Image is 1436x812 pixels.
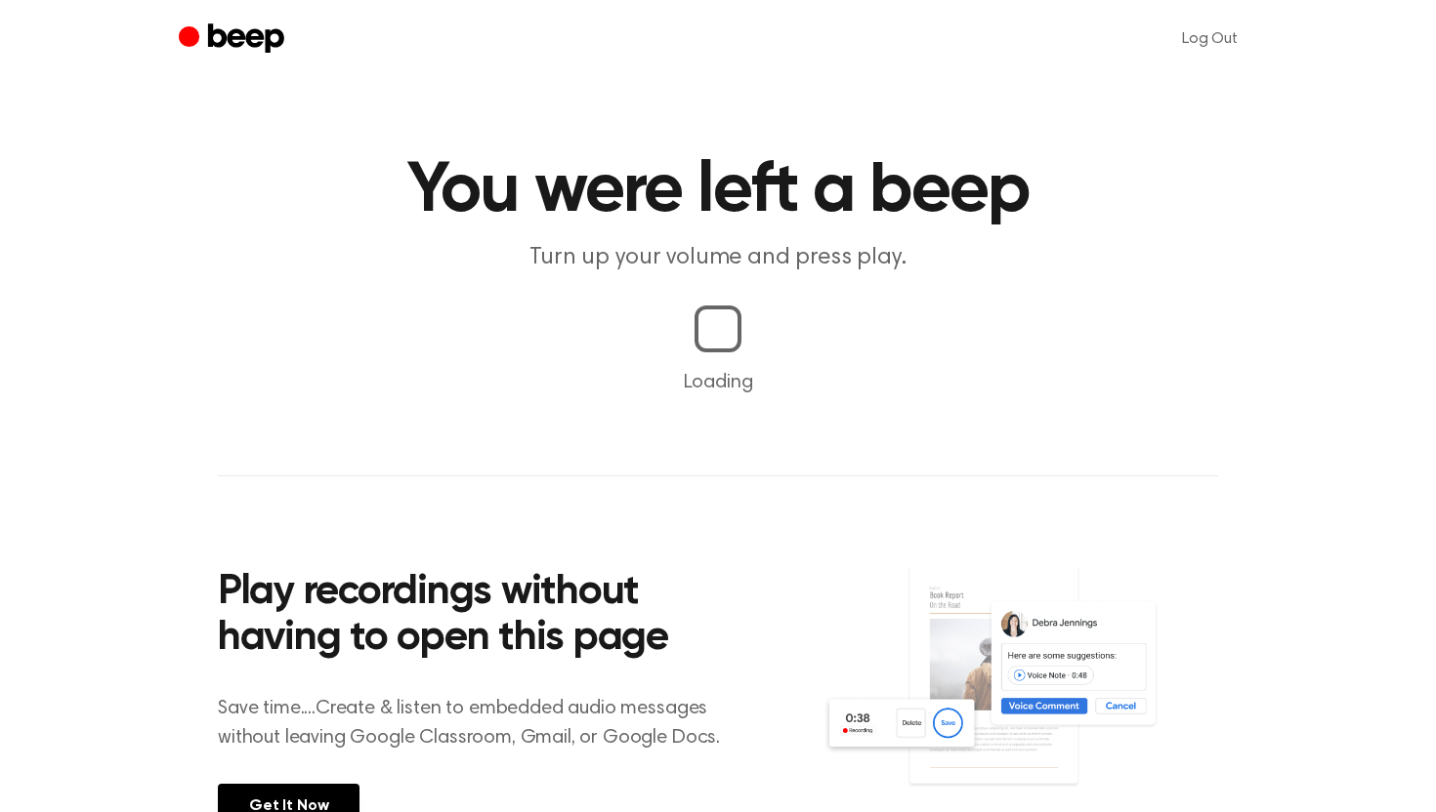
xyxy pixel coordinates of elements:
a: Log Out [1162,16,1257,62]
h2: Play recordings without having to open this page [218,570,744,663]
p: Loading [23,368,1413,397]
a: Beep [179,20,289,59]
h1: You were left a beep [218,156,1218,226]
p: Save time....Create & listen to embedded audio messages without leaving Google Classroom, Gmail, ... [218,694,744,752]
p: Turn up your volume and press play. [343,242,1093,274]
